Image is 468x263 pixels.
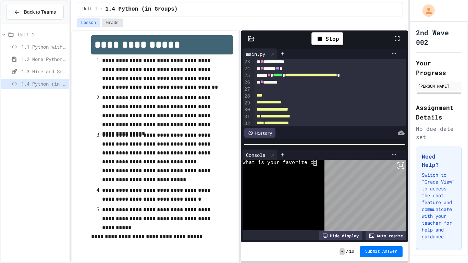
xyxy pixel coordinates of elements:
p: Switch to "Grade View" to access the chat feature and communicate with your teacher for help and ... [422,172,456,240]
h3: Need Help? [422,152,456,169]
h2: Your Progress [416,58,462,77]
div: My Account [415,3,436,18]
div: Stop [311,32,343,45]
button: Back to Teams [6,5,64,20]
span: What is your favorite c [243,160,313,166]
div: 24 [243,65,251,72]
div: 23 [243,59,251,65]
h2: Assignment Details [416,103,462,122]
span: Submit Answer [365,249,397,254]
div: 32 [243,120,251,127]
div: 29 [243,100,251,107]
div: 27 [243,86,251,93]
span: 1.1 Python with Turtle [21,43,66,50]
span: 1.4 Python (in Groups) [105,5,177,13]
div: Console [243,150,277,160]
div: main.py [243,49,277,59]
div: 30 [243,107,251,113]
div: main.py [243,50,269,58]
span: 1.2 More Python (using Turtle) [21,55,66,63]
button: Lesson [77,18,100,27]
span: 10 [349,249,354,254]
button: Grade [102,18,123,27]
div: 25 [243,72,251,79]
div: Hide display [319,231,362,240]
span: - [340,248,345,255]
button: Submit Answer [360,246,403,257]
div: No due date set [416,125,462,141]
span: Unit 1 [83,7,97,12]
div: 26 [243,79,251,86]
div: Auto-resize [366,231,406,240]
span: 1.4 Python (in Groups) [21,80,66,87]
h1: 2nd Wave 002 [416,28,462,47]
span: / [346,249,348,254]
div: [PERSON_NAME] [418,83,460,89]
span: Back to Teams [24,9,56,16]
span: Unit 1 [18,31,66,38]
span: 1.3 Hide and Seek [21,68,66,75]
div: Console [243,151,269,159]
div: 28 [243,93,251,100]
span: o [313,160,317,166]
div: 31 [243,113,251,120]
span: / [100,7,102,12]
div: History [244,128,275,138]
